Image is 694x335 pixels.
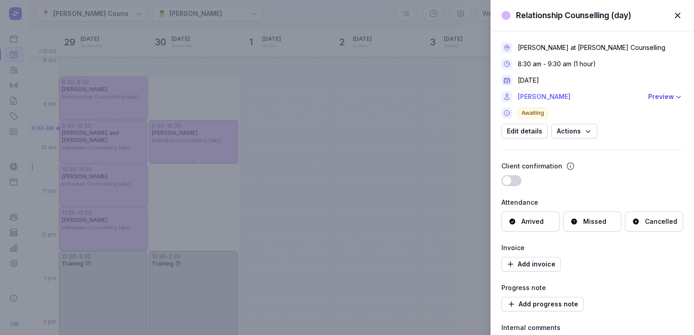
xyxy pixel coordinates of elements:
[518,91,643,102] a: [PERSON_NAME]
[518,43,665,52] div: [PERSON_NAME] at [PERSON_NAME] Counselling
[507,126,542,137] span: Edit details
[518,108,548,118] span: Awaiting
[501,322,683,333] div: Internal comments
[521,217,544,226] div: Arrived
[648,91,674,102] div: Preview
[501,124,548,138] button: Edit details
[501,161,562,172] div: Client confirmation
[518,59,596,69] div: 8:30 am - 9:30 am (1 hour)
[551,124,597,138] button: Actions
[583,217,606,226] div: Missed
[648,91,683,102] button: Preview
[501,242,683,253] div: Invoice
[501,197,683,208] div: Attendance
[518,76,539,85] div: [DATE]
[557,126,592,137] span: Actions
[507,259,555,270] span: Add invoice
[507,299,578,310] span: Add progress note
[516,10,631,21] div: Relationship Counselling (day)
[501,282,683,293] div: Progress note
[645,217,677,226] div: Cancelled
